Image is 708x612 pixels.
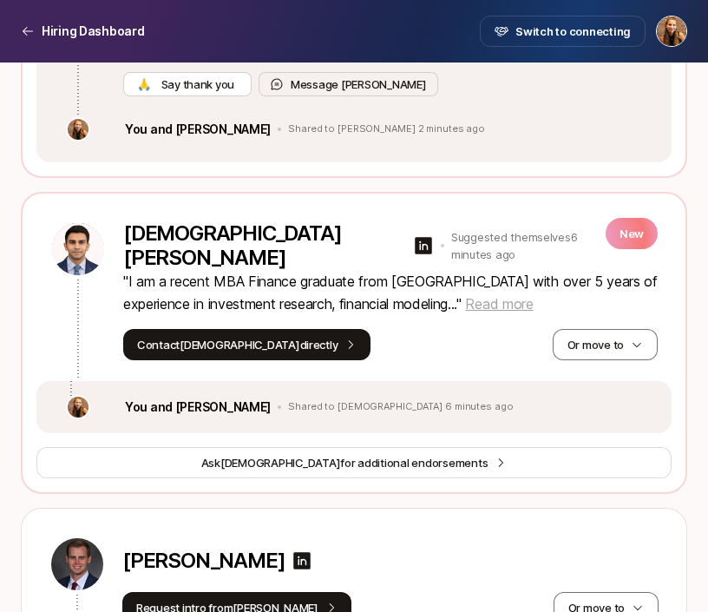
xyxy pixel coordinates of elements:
[451,228,599,263] p: Suggested themselves 6 minutes ago
[68,397,88,418] img: c777a5ab_2847_4677_84ce_f0fc07219358.jpg
[125,397,271,418] p: You and [PERSON_NAME]
[201,454,488,471] span: Ask for additional endorsements
[606,218,658,249] p: New
[656,16,687,47] button: Katie Reiner
[52,223,104,275] img: 3bc59852_3ba9_43b3_b997_3688804c3dbb.jpg
[123,329,370,360] button: Contact[DEMOGRAPHIC_DATA]directly
[122,549,285,573] p: [PERSON_NAME]
[288,401,513,413] p: Shared to [DEMOGRAPHIC_DATA] 6 minutes ago
[515,23,631,40] span: Switch to connecting
[68,119,88,140] img: c777a5ab_2847_4677_84ce_f0fc07219358.jpg
[288,123,485,135] p: Shared to [PERSON_NAME] 2 minutes ago
[125,119,271,140] p: You and [PERSON_NAME]
[657,16,686,46] img: Katie Reiner
[220,456,340,470] span: [DEMOGRAPHIC_DATA]
[158,76,238,93] span: Say thank you
[51,538,103,590] img: 551fed36_5f02_4dd3_81b6_f7b69d5e5e14.jpg
[36,447,672,478] button: Ask[DEMOGRAPHIC_DATA]for additional endorsements
[123,72,252,96] button: 🙏 Say thank you
[480,16,646,47] button: Switch to connecting
[137,76,151,93] span: 🙏
[465,295,533,313] span: Read more
[553,329,658,360] button: Or move to
[123,270,658,315] p: " I am a recent MBA Finance graduate from [GEOGRAPHIC_DATA] with over 5 years of experience in in...
[123,221,406,270] p: [DEMOGRAPHIC_DATA][PERSON_NAME]
[259,72,438,96] button: Message [PERSON_NAME]
[42,21,145,42] p: Hiring Dashboard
